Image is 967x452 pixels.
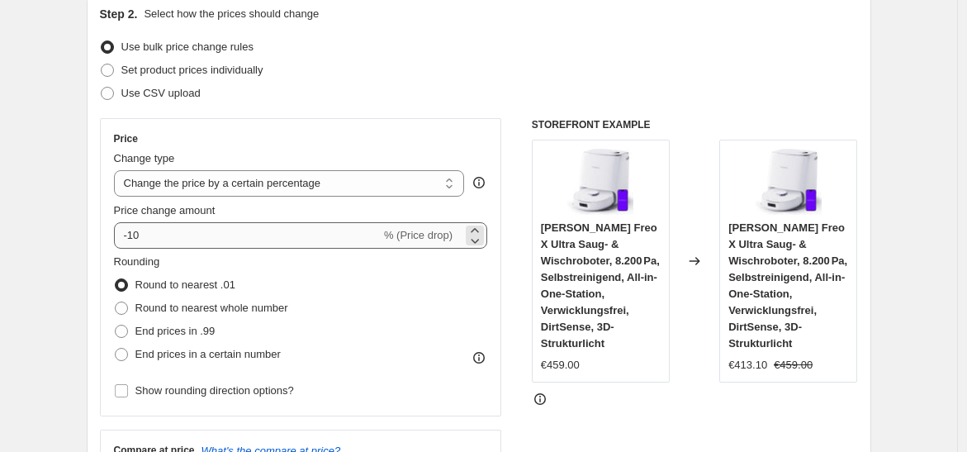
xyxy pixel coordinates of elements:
p: Select how the prices should change [144,6,319,22]
h6: STOREFRONT EXAMPLE [532,118,858,131]
span: Price change amount [114,204,216,216]
span: Use CSV upload [121,87,201,99]
span: Use bulk price change rules [121,40,254,53]
strike: €459.00 [774,357,813,373]
div: €413.10 [728,357,767,373]
h3: Price [114,132,138,145]
span: Set product prices individually [121,64,263,76]
img: 51TOtP1iekL._AC_SL1500_80x.jpg [756,149,822,215]
input: -15 [114,222,381,249]
div: help [471,174,487,191]
span: [PERSON_NAME] Freo X Ultra Saug- & Wischroboter, 8.200 Pa, Selbstreinigend, All-in-One-Station, V... [728,221,847,350]
span: Round to nearest whole number [135,302,288,314]
span: End prices in .99 [135,325,216,337]
span: Rounding [114,255,160,268]
span: Round to nearest .01 [135,278,235,291]
h2: Step 2. [100,6,138,22]
span: Show rounding direction options? [135,384,294,397]
img: 51TOtP1iekL._AC_SL1500_80x.jpg [567,149,633,215]
span: End prices in a certain number [135,348,281,360]
span: [PERSON_NAME] Freo X Ultra Saug- & Wischroboter, 8.200 Pa, Selbstreinigend, All-in-One-Station, V... [541,221,660,350]
span: Change type [114,152,175,164]
span: % (Price drop) [384,229,453,241]
div: €459.00 [541,357,580,373]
